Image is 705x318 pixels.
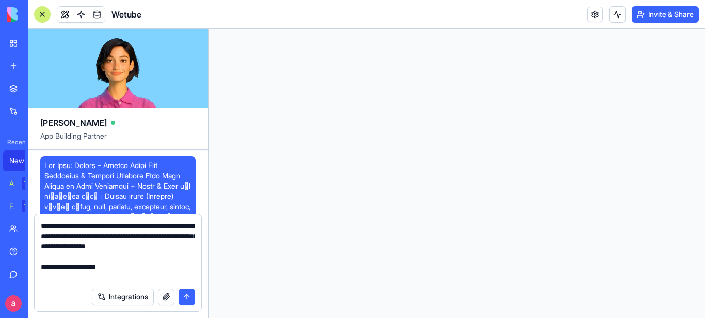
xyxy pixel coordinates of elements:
[22,177,38,190] div: TRY
[40,131,196,149] span: App Building Partner
[3,150,44,171] a: New App
[9,178,14,189] div: AI Logo Generator
[3,173,44,194] a: AI Logo GeneratorTRY
[9,201,14,211] div: Feedback Form
[22,200,38,212] div: TRY
[7,7,71,22] img: logo
[5,295,22,312] img: ACg8ocKgtPCZPTbWc7gBGull0CB3USwr--LvCKC_osiSYfKx4C8GjA=s96-c
[632,6,699,23] button: Invite & Share
[40,116,107,129] span: [PERSON_NAME]
[3,138,25,146] span: Recent
[3,196,44,216] a: Feedback FormTRY
[92,289,154,305] button: Integrations
[9,156,38,166] div: New App
[111,8,141,21] span: Wetube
